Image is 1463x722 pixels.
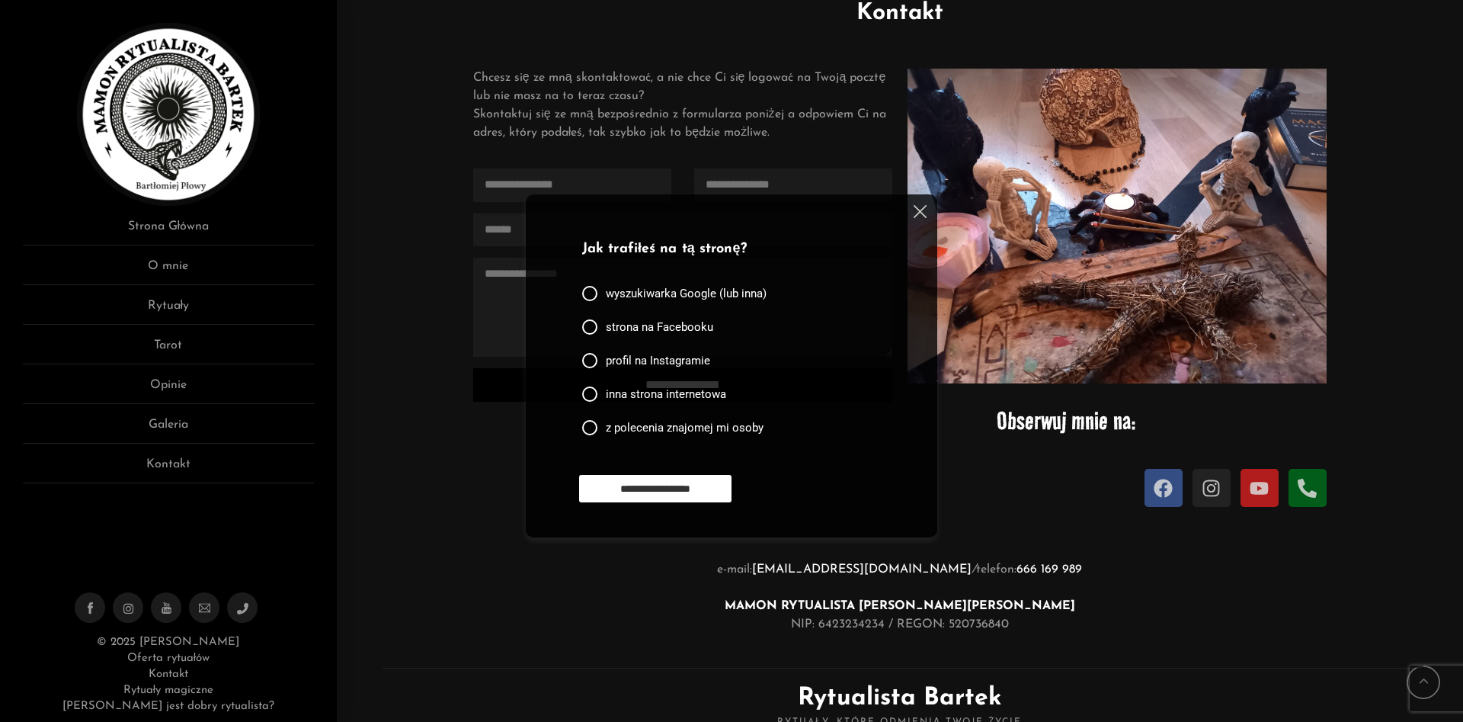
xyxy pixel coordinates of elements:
span: wyszukiwarka Google (lub inna) [606,286,767,301]
a: [EMAIL_ADDRESS][DOMAIN_NAME] [752,563,972,576]
span: strona na Facebooku [606,319,713,335]
a: Rytuały magiczne [123,685,213,696]
img: cross.svg [914,205,927,218]
span: profil na Instagramie [606,353,710,368]
span: inna strona internetowa [606,387,726,402]
a: Oferta rytuałów [127,653,210,664]
a: [PERSON_NAME] jest dobry rytualista? [62,701,274,712]
span: z polecenia znajomej mi osoby [606,420,764,435]
strong: MAMON RYTUALISTA [PERSON_NAME] [PERSON_NAME] [725,600,1075,612]
p: Obserwuj mnie na: [908,399,1136,443]
a: O mnie [23,257,314,285]
a: Kontakt [23,455,314,483]
a: Galeria [23,416,314,444]
p: e-mail: telefon: NIP: 6423234234 / REGON: 520736840 [367,560,1433,634]
p: Jak trafiłeś na tą stronę? [582,239,875,260]
i: / [972,560,976,579]
a: Rytuały [23,297,314,325]
a: Tarot [23,336,314,364]
a: Kontakt [149,669,188,680]
p: Chcesz się ze mną skontaktować, a nie chce Ci się logować na Twoją pocztę lub nie masz na to tera... [473,69,892,142]
a: Strona Główna [23,217,314,245]
form: Contact form [473,168,892,438]
img: Rytualista Bartek [77,23,260,206]
a: Opinie [23,376,314,404]
a: 666 169 989 [1016,563,1082,576]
